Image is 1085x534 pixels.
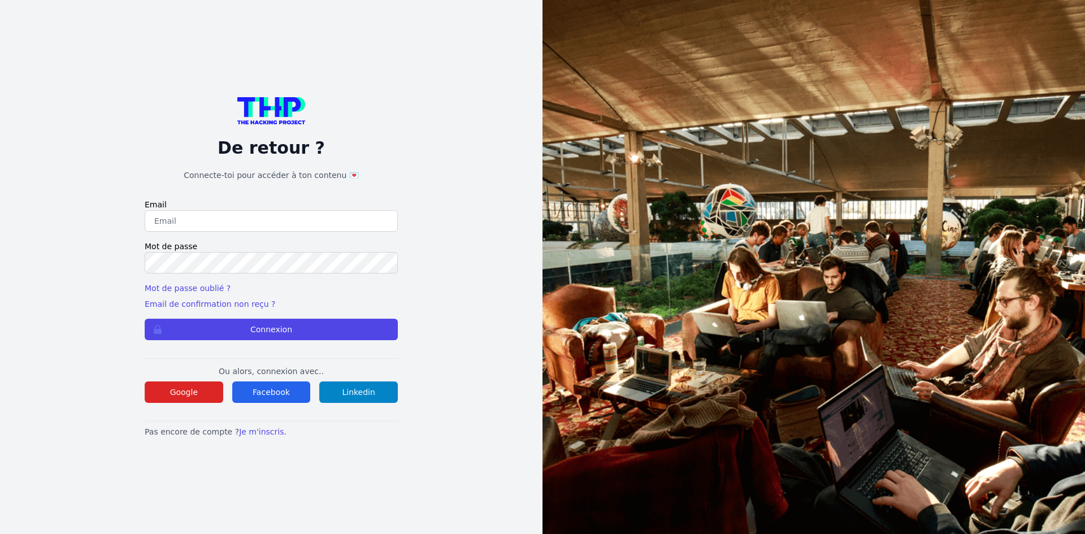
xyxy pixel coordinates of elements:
[145,210,398,232] input: Email
[145,366,398,377] p: Ou alors, connexion avec..
[145,138,398,158] p: De retour ?
[239,427,287,436] a: Je m'inscris.
[145,426,398,437] p: Pas encore de compte ?
[319,381,398,403] button: Linkedin
[145,170,398,181] h1: Connecte-toi pour accéder à ton contenu 💌
[145,241,398,252] label: Mot de passe
[232,381,311,403] button: Facebook
[145,381,223,403] button: Google
[145,199,398,210] label: Email
[145,299,275,309] a: Email de confirmation non reçu ?
[237,97,305,124] img: logo
[145,319,398,340] button: Connexion
[145,284,231,293] a: Mot de passe oublié ?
